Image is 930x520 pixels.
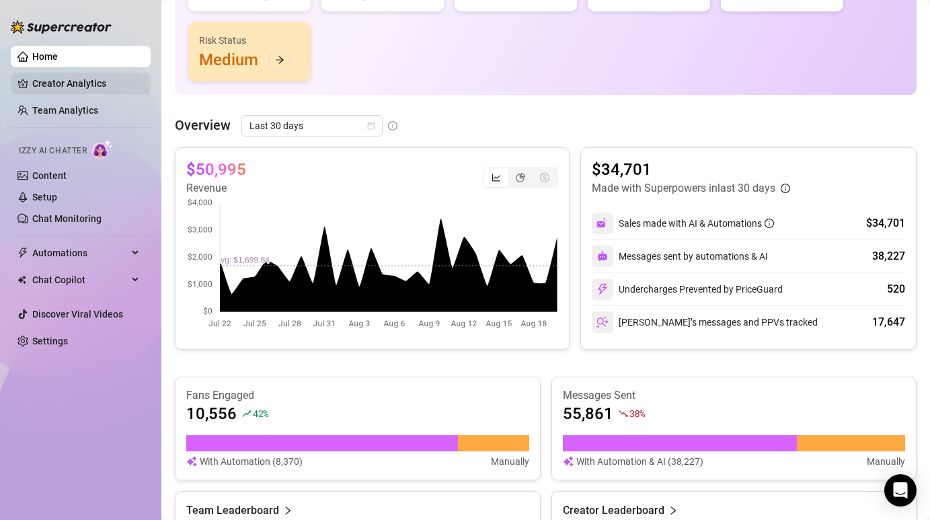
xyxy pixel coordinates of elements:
[872,248,905,264] div: 38,227
[186,454,197,469] img: svg%3e
[866,215,905,231] div: $34,701
[17,275,26,285] img: Chat Copilot
[242,409,251,418] span: rise
[592,278,783,300] div: Undercharges Prevented by PriceGuard
[483,167,558,188] div: segmented control
[32,309,123,320] a: Discover Viral Videos
[619,409,628,418] span: fall
[186,388,529,403] article: Fans Engaged
[32,192,57,202] a: Setup
[388,121,397,131] span: info-circle
[629,407,645,420] span: 38 %
[592,180,775,196] article: Made with Superpowers in last 30 days
[32,336,68,346] a: Settings
[367,122,375,130] span: calendar
[186,159,246,180] article: $50,995
[872,314,905,330] div: 17,647
[249,116,375,136] span: Last 30 days
[765,219,774,228] span: info-circle
[275,55,284,65] span: arrow-right
[283,503,293,519] span: right
[592,311,818,333] div: [PERSON_NAME]’s messages and PPVs tracked
[200,454,303,469] article: With Automation (8,370)
[597,251,608,262] img: svg%3e
[781,184,790,193] span: info-circle
[540,173,549,182] span: dollar-circle
[186,403,237,424] article: 10,556
[619,216,774,231] div: Sales made with AI & Automations
[11,20,112,34] img: logo-BBDzfeDw.svg
[867,454,905,469] article: Manually
[596,217,609,229] img: svg%3e
[491,454,529,469] article: Manually
[175,115,231,135] article: Overview
[887,281,905,297] div: 520
[563,503,664,519] article: Creator Leaderboard
[563,403,613,424] article: 55,861
[563,388,906,403] article: Messages Sent
[199,33,300,48] div: Risk Status
[592,246,768,267] div: Messages sent by automations & AI
[186,180,246,196] article: Revenue
[32,105,98,116] a: Team Analytics
[186,503,279,519] article: Team Leaderboard
[516,173,525,182] span: pie-chart
[19,145,87,157] span: Izzy AI Chatter
[492,173,501,182] span: line-chart
[668,503,678,519] span: right
[884,474,917,507] div: Open Intercom Messenger
[596,283,609,295] img: svg%3e
[17,248,28,258] span: thunderbolt
[563,454,574,469] img: svg%3e
[32,73,140,94] a: Creator Analytics
[32,269,128,291] span: Chat Copilot
[592,159,790,180] article: $34,701
[32,242,128,264] span: Automations
[32,213,102,224] a: Chat Monitoring
[596,316,609,328] img: svg%3e
[92,139,113,159] img: AI Chatter
[253,407,268,420] span: 42 %
[32,170,67,181] a: Content
[576,454,703,469] article: With Automation & AI (38,227)
[32,51,58,62] a: Home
